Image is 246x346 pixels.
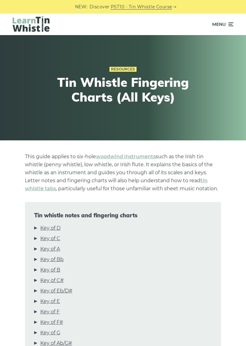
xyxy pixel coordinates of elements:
[40,276,64,284] a: Key of C#
[40,255,64,264] a: Key of Bb
[109,67,137,72] a: Resources
[40,297,60,305] a: Key of E
[40,266,60,274] a: Key of B
[96,154,156,159] a: woodwind instruments
[40,245,60,253] a: Key of A
[40,235,60,243] a: Key of C
[212,17,226,32] span: Menu
[40,287,72,295] a: Key of Eb/D#
[40,308,60,316] a: Key of F
[40,318,63,326] a: Key of F#
[40,329,60,337] a: Key of G
[13,16,50,32] img: LearnTinWhistle.com
[34,212,212,219] span: Tin whistle notes and fingering charts
[40,224,61,232] a: Key of D
[25,153,221,193] p: This guide applies to six-hole such as the Irish tin whistle (penny whistle), low whistle, or Iri...
[40,75,206,104] h1: Tin Whistle Fingering Charts (All Keys)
